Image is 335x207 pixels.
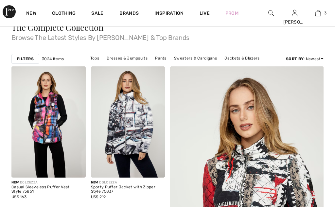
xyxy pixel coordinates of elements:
[286,56,324,62] div: : Newest
[200,10,210,17] a: Live
[170,62,198,71] a: Outerwear
[3,5,16,18] img: 1ère Avenue
[11,66,86,178] img: Casual Sleeveless Puffer Vest Style 75851. As sample
[225,10,238,17] a: Prom
[11,181,19,184] span: New
[52,10,76,17] a: Clothing
[91,66,165,178] img: Sporty Puffer Jacket with Zipper Style 75837. As sample
[292,9,297,17] img: My Info
[26,10,36,17] a: New
[315,9,321,17] img: My Bag
[283,19,306,26] div: [PERSON_NAME]
[268,9,274,17] img: search the website
[91,180,165,185] div: DOLCEZZA
[286,57,304,61] strong: Sort By
[91,185,165,194] div: Sporty Puffer Jacket with Zipper Style 75837
[11,180,86,185] div: DOLCEZZA
[171,54,220,62] a: Sweaters & Cardigans
[152,54,170,62] a: Pants
[91,181,98,184] span: New
[11,185,86,194] div: Casual Sleeveless Puffer Vest Style 75851
[307,9,329,17] a: 3
[152,62,169,71] a: Skirts
[119,10,139,17] a: Brands
[154,10,184,17] span: Inspiration
[91,195,106,199] span: US$ 219
[11,32,324,41] span: Browse The Latest Styles By [PERSON_NAME] & Top Brands
[11,22,104,33] span: The Complete Collection
[324,10,326,16] span: 3
[11,195,26,199] span: US$ 163
[42,56,64,62] span: 3024 items
[221,54,263,62] a: Jackets & Blazers
[292,10,297,16] a: Sign In
[91,10,103,17] a: Sale
[17,56,34,62] strong: Filters
[87,54,102,62] a: Tops
[103,54,151,62] a: Dresses & Jumpsuits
